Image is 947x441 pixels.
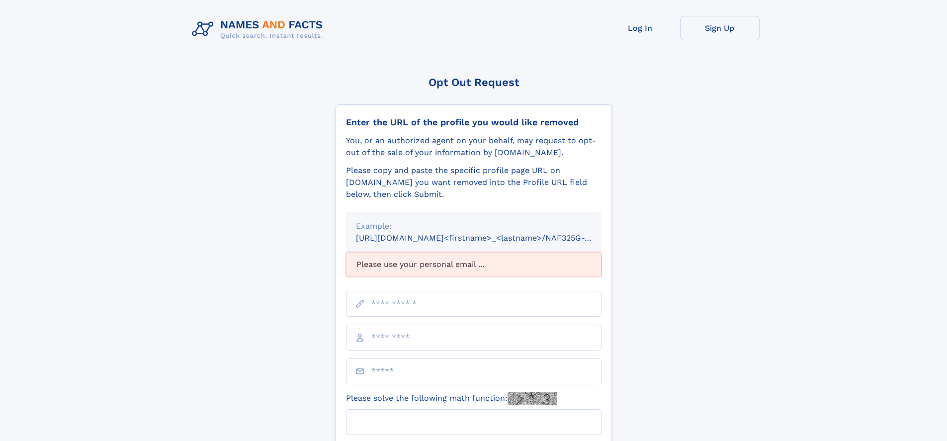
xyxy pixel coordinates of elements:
img: Logo Names and Facts [188,16,331,43]
small: [URL][DOMAIN_NAME]<firstname>_<lastname>/NAF325G-xxxxxxxx [356,233,620,243]
div: Enter the URL of the profile you would like removed [346,117,602,128]
div: Please use your personal email ... [346,252,602,277]
label: Please solve the following math function: [346,392,557,405]
div: Opt Out Request [336,76,612,88]
div: You, or an authorized agent on your behalf, may request to opt-out of the sale of your informatio... [346,135,602,159]
a: Sign Up [680,16,760,40]
div: Please copy and paste the specific profile page URL on [DOMAIN_NAME] you want removed into the Pr... [346,165,602,200]
a: Log In [601,16,680,40]
div: Example: [356,220,592,232]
